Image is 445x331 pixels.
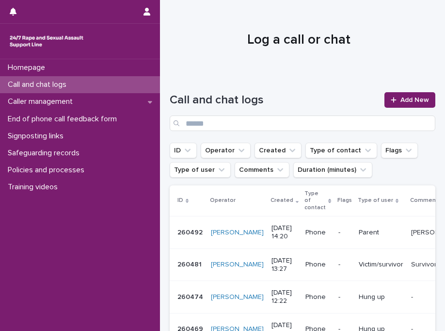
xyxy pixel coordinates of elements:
p: Comments [410,195,441,206]
p: Training videos [4,182,65,192]
p: Parent [359,229,403,237]
p: Safeguarding records [4,149,87,158]
p: [DATE] 13:27 [271,257,298,273]
p: End of phone call feedback form [4,115,125,124]
p: Caller management [4,97,80,106]
p: - [338,229,351,237]
p: Homepage [4,63,53,72]
p: 260481 [177,259,204,269]
button: ID [170,143,197,158]
p: Policies and processes [4,165,92,175]
h1: Call and chat logs [170,93,379,107]
span: Add New [400,97,429,103]
button: Created [254,143,302,158]
p: Phone [305,293,330,301]
button: Flags [381,143,418,158]
input: Search [170,116,435,131]
button: Type of user [170,162,231,178]
p: [DATE] 14:20 [271,224,298,241]
img: rhQMoQhaT3yELyF149Cw [8,32,85,51]
p: ID [177,195,183,206]
p: Phone [305,229,330,237]
p: [DATE] 12:22 [271,289,298,305]
button: Comments [235,162,289,178]
p: Call and chat logs [4,80,74,89]
p: Created [270,195,293,206]
p: - [411,291,415,301]
p: 260492 [177,227,205,237]
p: - [338,293,351,301]
p: Signposting links [4,132,71,141]
a: Add New [384,92,435,108]
p: Victim/survivor [359,261,403,269]
p: 260474 [177,291,205,301]
p: Phone [305,261,330,269]
button: Duration (minutes) [293,162,372,178]
a: [PERSON_NAME] [211,261,264,269]
a: [PERSON_NAME] [211,229,264,237]
p: Type of user [358,195,393,206]
button: Operator [201,143,251,158]
p: Type of contact [304,188,326,213]
p: Hung up [359,293,403,301]
p: - [338,261,351,269]
button: Type of contact [305,143,377,158]
p: Operator [210,195,236,206]
h1: Log a call or chat [170,32,428,49]
a: [PERSON_NAME] [211,293,264,301]
p: Flags [337,195,352,206]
